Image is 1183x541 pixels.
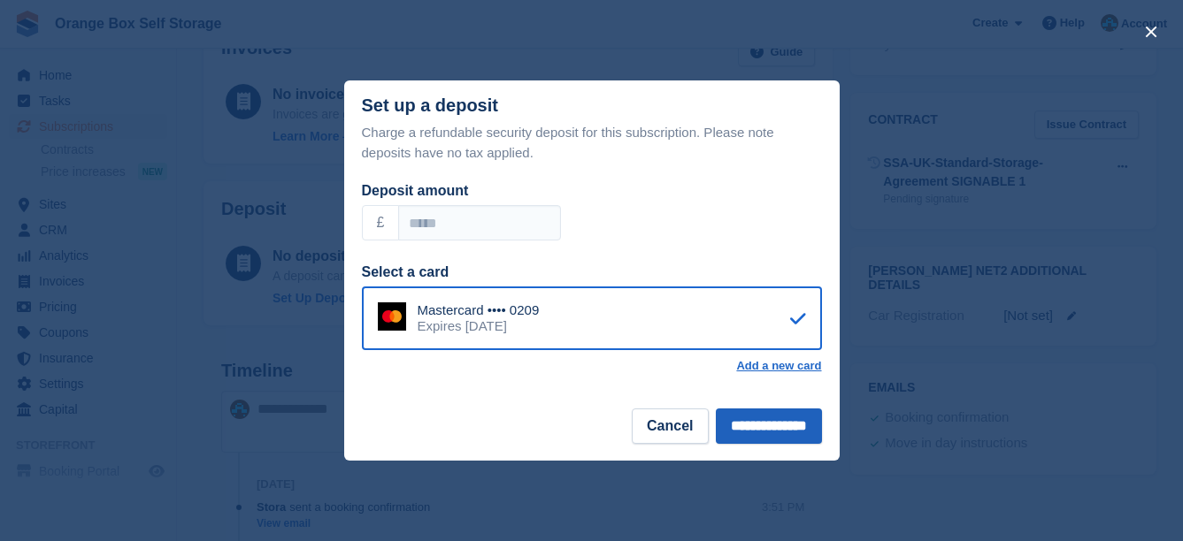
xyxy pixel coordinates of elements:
[362,262,822,283] div: Select a card
[1137,18,1165,46] button: close
[418,318,540,334] div: Expires [DATE]
[362,183,469,198] label: Deposit amount
[362,95,498,116] div: Set up a deposit
[632,408,708,444] button: Cancel
[418,302,540,318] div: Mastercard •••• 0209
[378,302,406,331] img: Mastercard Logo
[362,123,822,163] p: Charge a refundable security deposit for this subscription. Please note deposits have no tax appl...
[736,359,821,373] a: Add a new card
